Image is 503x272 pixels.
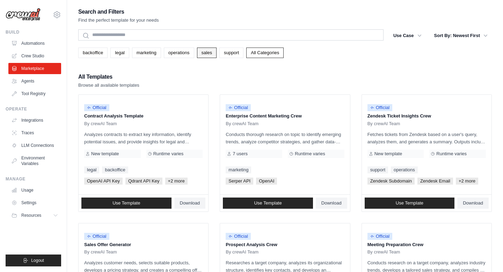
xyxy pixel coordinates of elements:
[457,198,489,209] a: Download
[391,166,418,173] a: operations
[456,178,478,185] span: +2 more
[8,50,61,62] a: Crew Studio
[367,131,486,145] p: Fetches tickets from Zendesk based on a user's query, analyzes them, and generates a summary. Out...
[463,200,483,206] span: Download
[226,104,251,111] span: Official
[367,104,393,111] span: Official
[164,48,194,58] a: operations
[132,48,161,58] a: marketing
[226,166,251,173] a: marketing
[246,48,284,58] a: All Categories
[78,48,108,58] a: backoffice
[8,63,61,74] a: Marketplace
[8,88,61,99] a: Tool Registry
[78,7,159,17] h2: Search and Filters
[367,249,400,255] span: By crewAI Team
[6,8,41,21] img: Logo
[84,113,203,120] p: Contract Analysis Template
[8,76,61,87] a: Agents
[102,166,128,173] a: backoffice
[417,178,453,185] span: Zendesk Email
[367,241,486,248] p: Meeting Preparation Crew
[84,166,99,173] a: legal
[197,48,217,58] a: sales
[365,198,455,209] a: Use Template
[226,241,344,248] p: Prospect Analysis Crew
[226,249,258,255] span: By crewAI Team
[367,113,486,120] p: Zendesk Ticket Insights Crew
[233,151,248,157] span: 7 users
[8,185,61,196] a: Usage
[180,200,200,206] span: Download
[367,166,388,173] a: support
[91,151,119,157] span: New template
[6,176,61,182] div: Manage
[389,29,426,42] button: Use Case
[8,210,61,221] button: Resources
[165,178,188,185] span: +2 more
[84,241,203,248] p: Sales Offer Generator
[367,121,400,127] span: By crewAI Team
[367,233,393,240] span: Official
[21,213,41,218] span: Resources
[125,178,162,185] span: Qdrant API Key
[8,152,61,169] a: Environment Variables
[321,200,342,206] span: Download
[78,82,139,89] p: Browse all available templates
[256,178,277,185] span: OpenAI
[153,151,184,157] span: Runtime varies
[81,198,172,209] a: Use Template
[226,121,258,127] span: By crewAI Team
[112,200,140,206] span: Use Template
[436,151,467,157] span: Runtime varies
[6,29,61,35] div: Build
[316,198,347,209] a: Download
[254,200,282,206] span: Use Template
[78,17,159,24] p: Find the perfect template for your needs
[8,115,61,126] a: Integrations
[8,38,61,49] a: Automations
[226,233,251,240] span: Official
[84,249,117,255] span: By crewAI Team
[374,151,402,157] span: New template
[226,113,344,120] p: Enterprise Content Marketing Crew
[396,200,423,206] span: Use Template
[219,48,243,58] a: support
[295,151,325,157] span: Runtime varies
[78,72,139,82] h2: All Templates
[226,178,253,185] span: Serper API
[226,131,344,145] p: Conducts thorough research on topic to identify emerging trends, analyze competitor strategies, a...
[84,121,117,127] span: By crewAI Team
[8,140,61,151] a: LLM Connections
[6,255,61,266] button: Logout
[31,258,44,263] span: Logout
[367,178,415,185] span: Zendesk Subdomain
[430,29,492,42] button: Sort By: Newest First
[84,104,109,111] span: Official
[84,131,203,145] p: Analyzes contracts to extract key information, identify potential issues, and provide insights fo...
[223,198,313,209] a: Use Template
[8,127,61,138] a: Traces
[110,48,129,58] a: legal
[174,198,206,209] a: Download
[8,197,61,208] a: Settings
[84,233,109,240] span: Official
[6,106,61,112] div: Operate
[84,178,123,185] span: OpenAI API Key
